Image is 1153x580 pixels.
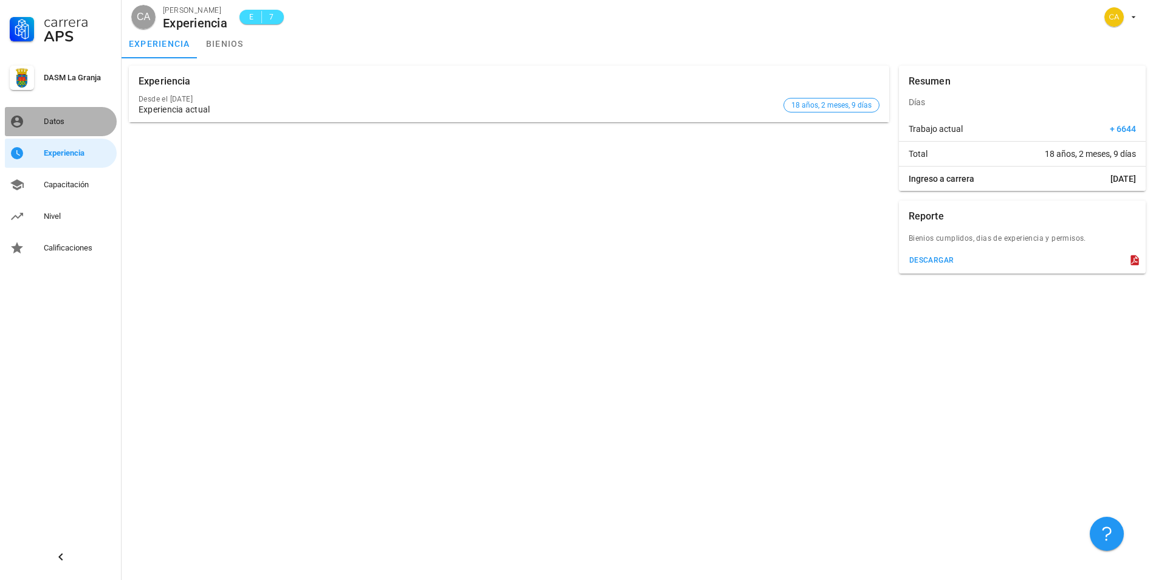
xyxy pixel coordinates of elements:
div: Bienios cumplidos, dias de experiencia y permisos. [899,232,1146,252]
div: APS [44,29,112,44]
div: Capacitación [44,180,112,190]
div: [PERSON_NAME] [163,4,227,16]
span: Total [909,148,928,160]
a: Nivel [5,202,117,231]
div: Reporte [909,201,944,232]
span: E [247,11,256,23]
div: Desde el [DATE] [139,95,779,103]
div: Datos [44,117,112,126]
div: Días [899,88,1146,117]
div: Resumen [909,66,951,97]
div: avatar [1104,7,1124,27]
span: + 6644 [1110,123,1136,135]
div: avatar [131,5,156,29]
div: DASM La Granja [44,73,112,83]
a: Calificaciones [5,233,117,263]
div: Carrera [44,15,112,29]
span: [DATE] [1110,173,1136,185]
span: Trabajo actual [909,123,963,135]
a: Experiencia [5,139,117,168]
a: Datos [5,107,117,136]
span: CA [137,5,150,29]
a: bienios [198,29,252,58]
div: Experiencia [44,148,112,158]
div: Experiencia [139,66,191,97]
div: Experiencia [163,16,227,30]
span: 18 años, 2 meses, 9 días [1045,148,1136,160]
a: experiencia [122,29,198,58]
div: Nivel [44,212,112,221]
span: 7 [267,11,277,23]
a: Capacitación [5,170,117,199]
span: Ingreso a carrera [909,173,974,185]
span: 18 años, 2 meses, 9 días [791,98,872,112]
div: Experiencia actual [139,105,779,115]
div: Calificaciones [44,243,112,253]
button: descargar [904,252,959,269]
div: descargar [909,256,954,264]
